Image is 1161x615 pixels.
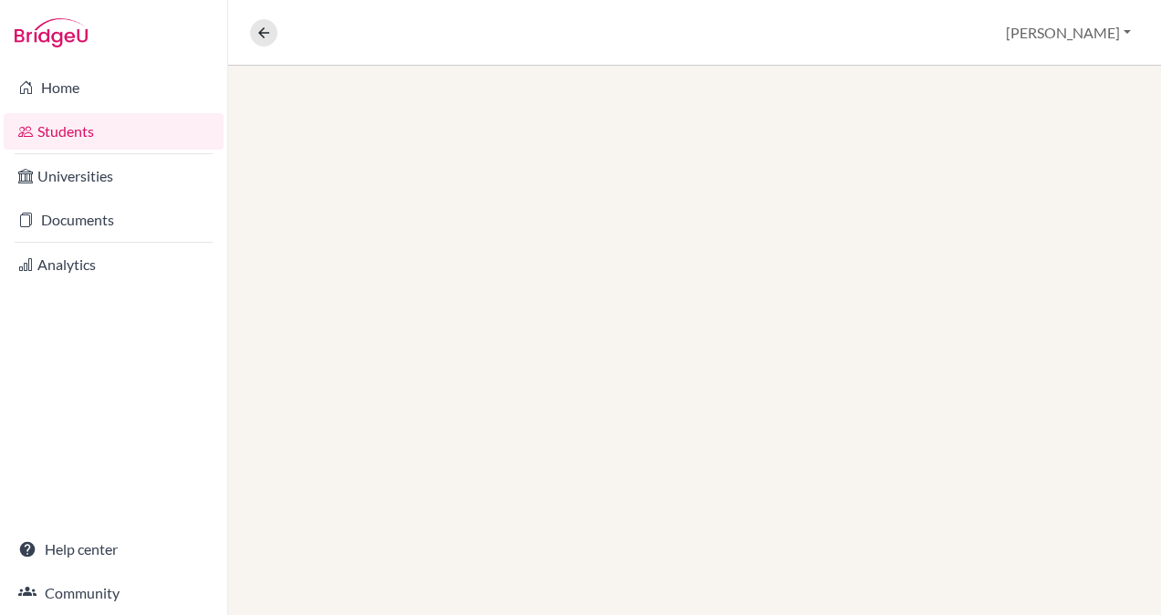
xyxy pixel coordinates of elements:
[4,575,224,611] a: Community
[4,69,224,106] a: Home
[4,246,224,283] a: Analytics
[998,16,1139,50] button: [PERSON_NAME]
[15,18,88,47] img: Bridge-U
[4,113,224,150] a: Students
[4,531,224,568] a: Help center
[4,158,224,194] a: Universities
[4,202,224,238] a: Documents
